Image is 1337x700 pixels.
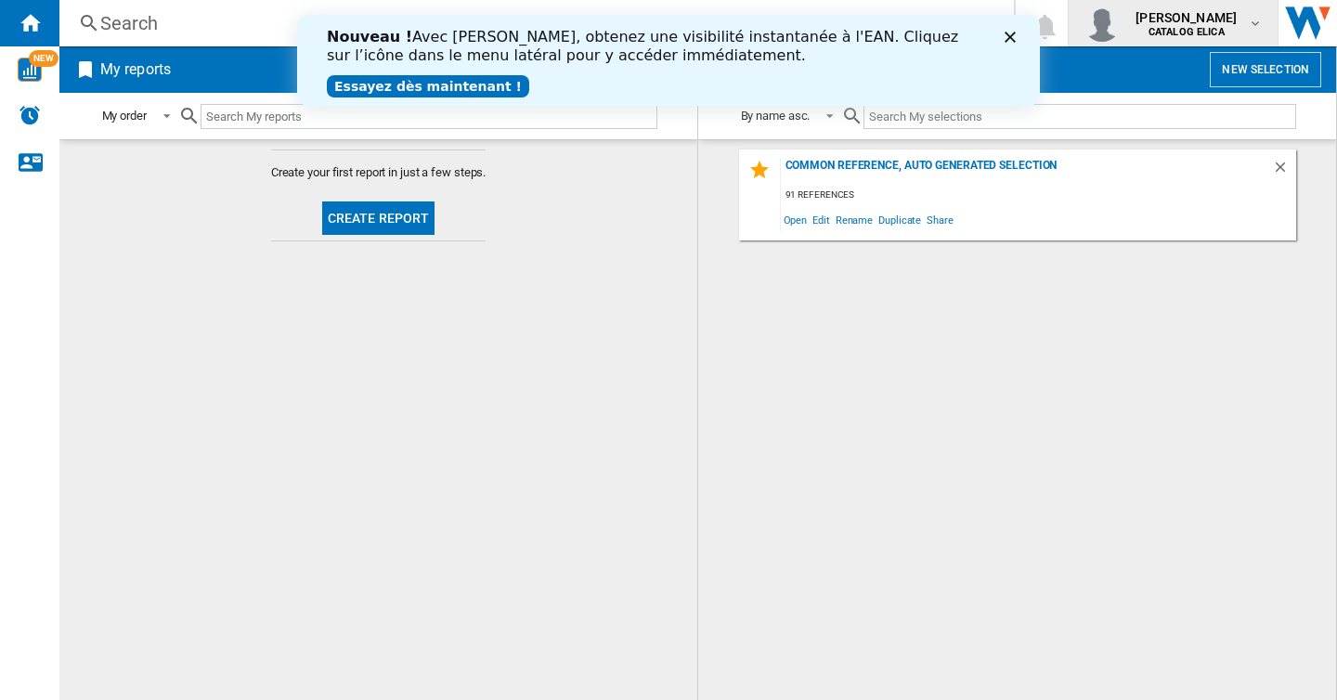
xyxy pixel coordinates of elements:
[876,207,924,232] span: Duplicate
[707,17,726,28] div: Fermer
[741,109,811,123] div: By name asc.
[29,50,58,67] span: NEW
[18,58,42,82] img: wise-card.svg
[100,10,966,36] div: Search
[781,184,1296,207] div: 91 references
[781,207,811,232] span: Open
[297,15,1040,106] iframe: Intercom live chat bannière
[1084,5,1121,42] img: profile.jpg
[810,207,833,232] span: Edit
[1210,52,1321,87] button: New selection
[19,104,41,126] img: alerts-logo.svg
[863,104,1295,129] input: Search My selections
[201,104,657,129] input: Search My reports
[1149,26,1225,38] b: CATALOG ELICA
[1272,159,1296,184] div: Delete
[97,52,175,87] h2: My reports
[924,207,956,232] span: Share
[1136,8,1237,27] span: [PERSON_NAME]
[271,164,487,181] span: Create your first report in just a few steps.
[781,159,1272,184] div: Common reference, auto generated selection
[322,201,435,235] button: Create report
[833,207,876,232] span: Rename
[102,109,147,123] div: My order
